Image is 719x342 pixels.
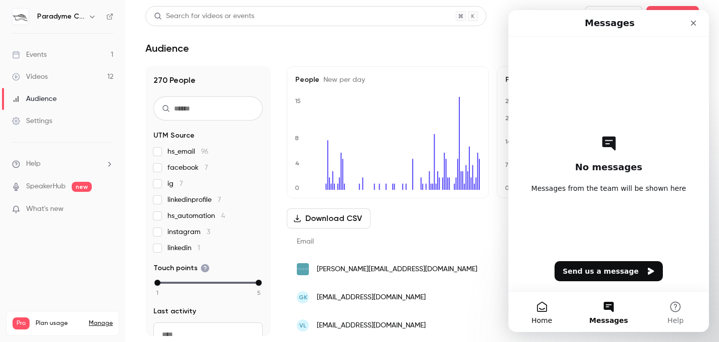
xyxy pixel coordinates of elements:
[297,263,309,275] img: paradymecompanies.com
[505,75,690,85] h5: People
[12,94,57,104] div: Audience
[287,208,371,229] button: Download CSV
[221,212,225,219] span: 4
[12,72,48,82] div: Videos
[167,179,183,189] span: ig
[13,9,29,25] img: Paradyme Companies
[153,263,210,273] span: Touch points
[295,184,299,191] text: 0
[12,50,47,60] div: Events
[505,97,516,104] text: 280
[295,75,480,85] h5: People
[153,306,196,316] span: Last activity
[153,74,263,86] h1: 270 People
[167,211,225,221] span: hs_automation
[505,184,509,191] text: 0
[37,12,84,22] h6: Paradyme Companies
[317,320,426,331] span: [EMAIL_ADDRESS][DOMAIN_NAME]
[154,11,254,22] div: Search for videos or events
[505,115,515,122] text: 210
[89,319,113,327] a: Manage
[12,159,113,169] li: help-dropdown-opener
[145,42,189,54] h1: Audience
[295,160,299,167] text: 4
[317,292,426,303] span: [EMAIL_ADDRESS][DOMAIN_NAME]
[167,243,200,253] span: linkedin
[295,97,301,104] text: 15
[167,147,209,157] span: hs_email
[297,238,314,245] span: Email
[295,135,299,142] text: 8
[198,245,200,252] span: 1
[299,321,306,330] span: VL
[179,180,183,187] span: 7
[167,227,210,237] span: instagram
[585,6,642,26] button: New video
[317,264,477,275] span: [PERSON_NAME][EMAIL_ADDRESS][DOMAIN_NAME]
[13,317,30,329] span: Pro
[201,148,209,155] span: 96
[36,319,83,327] span: Plan usage
[167,163,208,173] span: facebook
[26,204,64,214] span: What's new
[207,229,210,236] span: 3
[26,159,41,169] span: Help
[205,164,208,171] span: 7
[12,116,52,126] div: Settings
[167,195,221,205] span: linkedinprofile
[26,181,66,192] a: SpeakerHub
[319,76,365,83] span: New per day
[218,196,221,203] span: 7
[101,205,113,214] iframe: Noticeable Trigger
[256,280,262,286] div: max
[153,131,195,141] span: UTM Source
[156,288,158,297] span: 1
[257,288,260,297] span: 5
[299,293,307,302] span: GK
[72,182,92,192] span: new
[508,10,709,332] iframe: Intercom live chat
[154,280,160,286] div: min
[646,6,699,26] button: Schedule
